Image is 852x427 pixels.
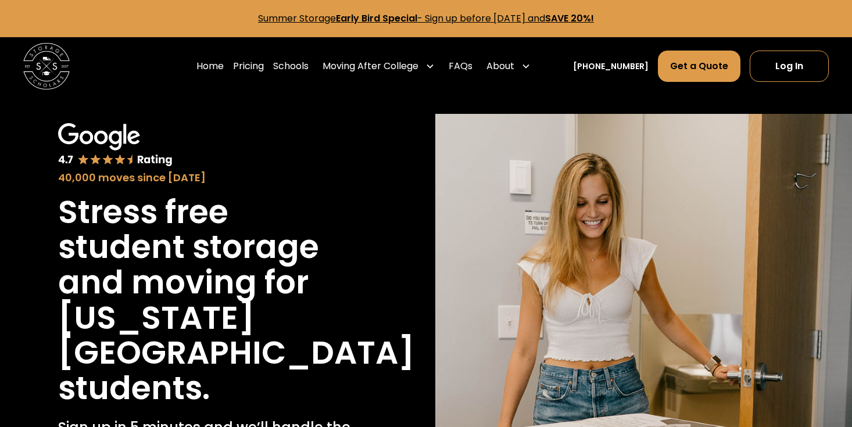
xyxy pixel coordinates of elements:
a: Log In [750,51,829,82]
a: FAQs [449,50,472,82]
div: Moving After College [318,50,439,82]
a: Summer StorageEarly Bird Special- Sign up before [DATE] andSAVE 20%! [258,12,594,25]
img: Google 4.7 star rating [58,123,172,167]
img: Storage Scholars main logo [23,43,70,89]
a: Schools [273,50,309,82]
a: Get a Quote [658,51,740,82]
h1: [US_STATE][GEOGRAPHIC_DATA] [58,300,414,371]
strong: Early Bird Special [336,12,417,25]
a: Pricing [233,50,264,82]
div: 40,000 moves since [DATE] [58,170,358,185]
div: Moving After College [323,59,418,73]
a: Home [196,50,224,82]
a: [PHONE_NUMBER] [573,60,649,73]
h1: Stress free student storage and moving for [58,195,358,300]
h1: students. [58,371,210,406]
div: About [482,50,535,82]
div: About [486,59,514,73]
strong: SAVE 20%! [545,12,594,25]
